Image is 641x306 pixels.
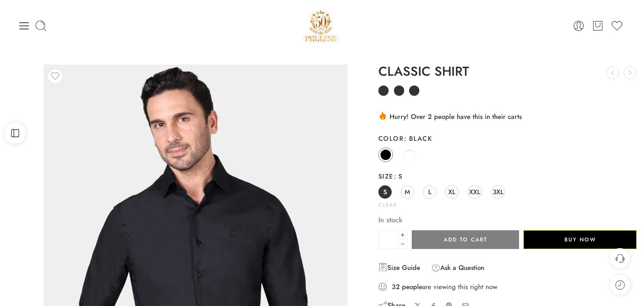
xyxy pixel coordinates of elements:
span: S [383,186,387,198]
a: Clear options [378,203,397,208]
span: XL [448,186,455,198]
span: M [405,186,410,198]
button: Add to cart [412,230,519,249]
h1: CLASSIC SHIRT [378,65,637,79]
a: XXL [467,185,482,199]
button: Buy Now [523,230,637,249]
span: Black [404,134,432,143]
a: Wishlist [611,20,623,32]
a: S [378,185,392,199]
a: Ask a Question [431,262,484,273]
span: XXL [469,186,480,198]
img: Pellini [301,7,340,45]
a: XL [445,185,458,199]
p: In stock [378,214,637,226]
a: L [423,185,436,199]
a: 3XL [491,185,505,199]
span: S [394,171,403,181]
label: Size [378,172,637,181]
strong: 32 [392,282,400,291]
a: Login / Register [572,20,585,32]
a: Size Guide [378,262,420,273]
a: Pellini - [301,7,340,45]
span: L [428,186,431,198]
div: are viewing this right now [378,282,637,292]
div: Hurry! Over 2 people have this in their carts [378,111,637,122]
input: Product quantity [378,230,398,249]
a: Cart [592,20,604,32]
strong: people [402,282,422,291]
label: Color [378,134,637,143]
span: 3XL [493,186,503,198]
a: M [401,185,414,199]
